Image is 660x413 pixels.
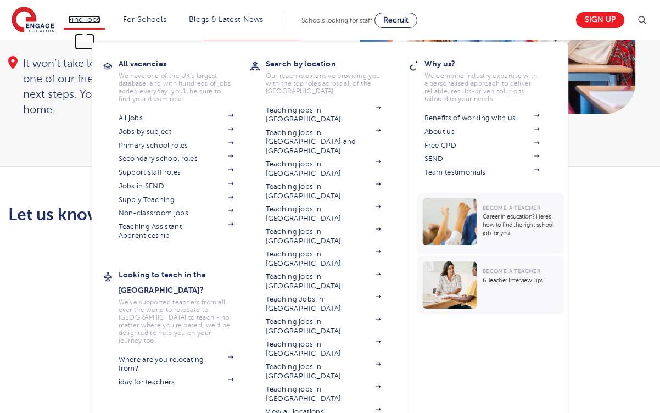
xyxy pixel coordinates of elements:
[119,56,250,103] a: All vacanciesWe have one of the UK's largest database. and with hundreds of jobs added everyday. ...
[483,205,540,211] span: Become a Teacher
[424,154,540,163] a: SEND
[301,16,372,24] span: Schools looking for staff
[424,56,556,71] h3: Why us?
[266,362,381,381] a: Teaching jobs in [GEOGRAPHIC_DATA]
[266,317,381,336] a: Teaching jobs in [GEOGRAPHIC_DATA]
[12,7,54,34] img: Engage Education
[119,298,234,344] p: We've supported teachers from all over the world to relocate to [GEOGRAPHIC_DATA] to teach - no m...
[68,15,100,24] a: Find jobs
[576,12,624,28] a: Sign up
[266,56,398,71] h3: Search by location
[266,295,381,313] a: Teaching Jobs in [GEOGRAPHIC_DATA]
[424,72,540,103] p: We combine industry expertise with a personalised approach to deliver reliable, results-driven so...
[119,267,250,344] a: Looking to teach in the [GEOGRAPHIC_DATA]?We've supported teachers from all over the world to rel...
[374,13,417,28] a: Recruit
[266,272,381,291] a: Teaching jobs in [GEOGRAPHIC_DATA]
[424,114,540,122] a: Benefits of working with us
[383,16,409,24] span: Recruit
[483,276,559,284] p: 6 Teacher Interview Tips
[189,15,264,24] a: Blogs & Latest News
[119,209,234,217] a: Non-classroom jobs
[119,196,234,204] a: Supply Teaching
[483,268,540,274] span: Become a Teacher
[123,15,166,24] a: For Schools
[119,267,250,298] h3: Looking to teach in the [GEOGRAPHIC_DATA]?
[424,127,540,136] a: About us
[119,141,234,150] a: Primary school roles
[8,205,436,224] h2: Let us know more about you!
[119,222,234,241] a: Teaching Assistant Apprenticeship
[266,227,381,245] a: Teaching jobs in [GEOGRAPHIC_DATA]
[119,72,234,103] p: We have one of the UK's largest database. and with hundreds of jobs added everyday. you'll be sur...
[119,114,234,122] a: All jobs
[119,378,234,387] a: iday for teachers
[119,355,234,373] a: Where are you relocating from?
[266,106,381,124] a: Teaching jobs in [GEOGRAPHIC_DATA]
[119,154,234,163] a: Secondary school roles
[266,340,381,358] a: Teaching jobs in [GEOGRAPHIC_DATA]
[266,72,381,95] p: Our reach is extensive providing you with the top roles across all of the [GEOGRAPHIC_DATA]
[424,168,540,177] a: Team testimonials
[8,56,322,118] div: It won’t take long. We just need a few brief details and then one of our friendly team members wi...
[266,182,381,200] a: Teaching jobs in [GEOGRAPHIC_DATA]
[266,385,381,403] a: Teaching jobs in [GEOGRAPHIC_DATA]
[424,56,556,103] a: Why us?We combine industry expertise with a personalised approach to deliver reliable, results-dr...
[266,205,381,223] a: Teaching jobs in [GEOGRAPHIC_DATA]
[266,56,398,95] a: Search by locationOur reach is extensive providing you with the top roles across all of the [GEOG...
[483,213,559,237] p: Career in education? Here’s how to find the right school job for you
[266,129,381,155] a: Teaching jobs in [GEOGRAPHIC_DATA] and [GEOGRAPHIC_DATA]
[119,127,234,136] a: Jobs by subject
[119,56,250,71] h3: All vacancies
[424,141,540,150] a: Free CPD
[119,182,234,191] a: Jobs in SEND
[417,193,567,254] a: Become a TeacherCareer in education? Here’s how to find the right school job for you
[266,250,381,268] a: Teaching jobs in [GEOGRAPHIC_DATA]
[119,168,234,177] a: Support staff roles
[266,160,381,178] a: Teaching jobs in [GEOGRAPHIC_DATA]
[417,256,567,314] a: Become a Teacher6 Teacher Interview Tips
